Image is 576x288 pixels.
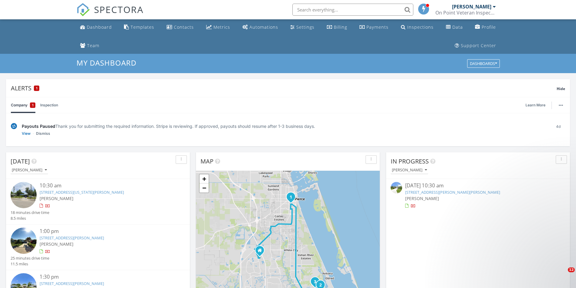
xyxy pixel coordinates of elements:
[470,62,497,66] div: Dashboards
[87,24,112,30] div: Dashboard
[40,241,73,247] span: [PERSON_NAME]
[11,255,49,261] div: 25 minutes drive time
[40,273,171,281] div: 1:30 pm
[568,267,575,272] span: 12
[555,267,570,282] iframe: Intercom live chat
[444,22,465,33] a: Data
[11,215,49,221] div: 8.5 miles
[357,22,391,33] a: Payments
[22,124,55,129] span: Payouts Paused
[131,24,154,30] div: Templates
[78,22,114,33] a: Dashboard
[552,123,565,137] div: 4d
[122,22,157,33] a: Templates
[11,210,49,215] div: 18 minutes drive time
[334,24,347,30] div: Billing
[391,182,565,209] a: [DATE] 10:30 am [STREET_ADDRESS][PERSON_NAME][PERSON_NAME] [PERSON_NAME]
[559,105,563,106] img: ellipsis-632cfdd7c38ec3a7d453.svg
[200,183,209,193] a: Zoom out
[405,196,439,201] span: [PERSON_NAME]
[32,102,34,108] span: 1
[407,24,434,30] div: Inspections
[405,182,551,189] div: [DATE] 10:30 am
[314,280,316,284] i: 3
[467,60,500,68] button: Dashboards
[11,228,37,254] img: streetview
[482,24,496,30] div: Profile
[40,189,124,195] a: [STREET_ADDRESS][US_STATE][PERSON_NAME]
[11,182,185,221] a: 10:30 am [STREET_ADDRESS][US_STATE][PERSON_NAME] [PERSON_NAME] 18 minutes drive time 8.5 miles
[11,97,35,113] a: Company
[40,281,104,286] a: [STREET_ADDRESS][PERSON_NAME]
[391,166,428,174] button: [PERSON_NAME]
[213,24,230,30] div: Metrics
[12,168,47,172] div: [PERSON_NAME]
[399,22,436,33] a: Inspections
[87,43,99,48] div: Team
[315,281,319,285] div: 8049 Long Dr, Port St. Lucie, FL 34952
[260,250,263,254] div: 5090 NW FIDDLE LEAF CT., PORT SAINT LUCIE FL 34986
[452,40,499,51] a: Support Center
[391,157,429,165] span: In Progress
[164,22,196,33] a: Contacts
[290,195,292,199] i: 1
[40,228,171,235] div: 1:00 pm
[76,3,90,16] img: The Best Home Inspection Software - Spectora
[11,261,49,267] div: 11.5 miles
[319,283,322,287] i: 2
[204,22,233,33] a: Metrics
[405,189,500,195] a: [STREET_ADDRESS][PERSON_NAME][PERSON_NAME]
[22,123,547,129] div: Thank you for submitting the required information. Stripe is reviewing. If approved, payouts shou...
[292,4,413,16] input: Search everything...
[452,4,491,10] div: [PERSON_NAME]
[557,86,565,91] span: Hide
[36,131,50,137] a: Dismiss
[366,24,389,30] div: Payments
[291,197,295,200] div: 1007 Georgia Ave, Fort Pierce, FL 34950
[94,3,144,16] span: SPECTORA
[200,174,209,183] a: Zoom in
[76,58,136,68] span: My Dashboard
[324,22,350,33] a: Billing
[22,131,31,137] a: View
[36,86,37,90] span: 1
[76,8,144,21] a: SPECTORA
[296,24,314,30] div: Settings
[11,123,17,129] img: under-review-2fe708636b114a7f4b8d.svg
[40,97,58,113] a: Inspection
[391,182,402,193] img: streetview
[461,43,496,48] div: Support Center
[240,22,281,33] a: Automations (Basic)
[11,182,37,208] img: streetview
[40,182,171,189] div: 10:30 am
[40,196,73,201] span: [PERSON_NAME]
[174,24,194,30] div: Contacts
[11,228,185,267] a: 1:00 pm [STREET_ADDRESS][PERSON_NAME] [PERSON_NAME] 25 minutes drive time 11.5 miles
[78,40,102,51] a: Team
[11,166,48,174] button: [PERSON_NAME]
[473,22,498,33] a: Company Profile
[200,157,213,165] span: Map
[288,22,317,33] a: Settings
[11,84,557,92] div: Alerts
[40,235,104,241] a: [STREET_ADDRESS][PERSON_NAME]
[249,24,278,30] div: Automations
[452,24,463,30] div: Data
[435,10,496,16] div: On Point Veteran Inspections LLC
[11,157,30,165] span: [DATE]
[392,168,427,172] div: [PERSON_NAME]
[526,102,549,108] a: Learn More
